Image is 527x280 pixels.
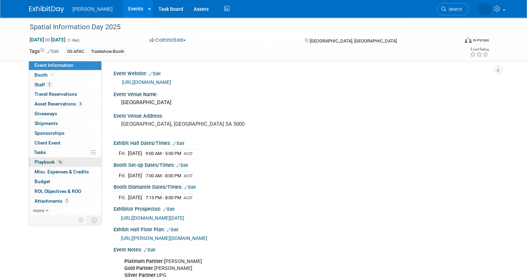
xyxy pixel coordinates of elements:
[29,206,101,215] a: more
[29,129,101,138] a: Sponsorships
[34,198,69,204] span: Attachments
[177,163,188,168] a: Edit
[34,169,89,174] span: Misc. Expenses & Credits
[446,7,462,12] span: Search
[114,160,498,169] div: Booth Set-up Dates/Times:
[29,138,101,148] a: Client Event
[72,6,113,12] span: [PERSON_NAME]
[67,38,79,42] span: (1 day)
[114,244,498,254] div: Event Notes:
[470,48,489,51] div: Event Rating
[29,177,101,186] a: Budget
[114,68,498,77] div: Event Website:
[144,248,155,252] a: Edit
[124,258,164,264] b: Platinum Partner:
[34,159,63,165] span: Playbook
[34,140,61,146] span: Client Event
[34,82,52,87] span: Staff
[34,91,77,97] span: Travel Reservations
[34,188,81,194] span: ROI, Objectives & ROO
[184,151,193,156] span: ACST
[29,187,101,196] a: ROI, Objectives & ROO
[34,72,56,78] span: Booth
[310,38,397,44] span: [GEOGRAPHIC_DATA], [GEOGRAPHIC_DATA]
[124,265,154,271] b: Gold Partner:
[147,37,188,44] button: Committed
[128,194,142,201] td: [DATE]
[64,198,69,203] span: 2
[27,21,450,33] div: Spatial Information Day 2025
[33,208,44,213] span: more
[114,182,498,191] div: Booth Dismantle Dates/Times:
[29,61,101,70] a: Event Information
[173,141,184,146] a: Edit
[163,207,175,212] a: Edit
[119,97,493,108] div: [GEOGRAPHIC_DATA]
[128,172,142,179] td: [DATE]
[121,121,266,127] pre: [GEOGRAPHIC_DATA], [GEOGRAPHIC_DATA] SA 5000
[29,90,101,99] a: Travel Reservations
[149,71,161,76] a: Edit
[114,111,498,119] div: Event Venue Address:
[121,215,184,221] a: [URL][DOMAIN_NAME][DATE]
[34,62,73,68] span: Event Information
[75,216,87,225] td: Personalize Event Tab Strip
[146,151,181,156] span: 9:00 AM - 5:00 PM
[34,101,83,107] span: Asset Reservations
[29,48,59,56] td: Tags
[29,196,101,206] a: Attachments2
[29,70,101,80] a: Booth
[44,37,51,42] span: to
[51,73,54,77] i: Booth reservation complete
[29,109,101,118] a: Giveaways
[184,174,193,178] span: ACST
[29,148,101,157] a: Tasks
[34,130,64,136] span: Sponsorships
[29,119,101,128] a: Shipments
[119,150,128,157] td: Fri.
[29,157,101,167] a: Playbook16
[29,6,64,13] img: ExhibitDay
[78,101,83,107] span: 4
[167,227,178,232] a: Edit
[146,173,181,178] span: 7:00 AM - 8:00 PM
[478,2,491,16] img: Alexandra Hall
[114,204,498,213] div: Exhibitor Prospectus:
[465,37,472,43] img: Format-Inperson.png
[119,194,128,201] td: Fri.
[34,149,46,155] span: Tasks
[121,235,207,241] a: [URL][PERSON_NAME][DOMAIN_NAME]
[184,185,196,190] a: Edit
[34,111,57,116] span: Giveaways
[114,138,498,147] div: Exhibit Hall Dates/Times:
[473,38,489,43] div: In-Person
[87,216,102,225] td: Toggle Event Tabs
[34,120,58,126] span: Shipments
[421,36,489,47] div: Event Format
[34,179,50,184] span: Budget
[119,172,128,179] td: Fri.
[89,48,126,55] div: Tradeshow-Booth
[29,167,101,177] a: Misc. Expenses & Credits
[124,272,157,278] b: Silver Partner:
[184,196,193,200] span: ACST
[56,160,63,165] span: 16
[437,3,469,15] a: Search
[29,37,66,43] span: [DATE] [DATE]
[146,195,181,200] span: 7:15 PM - 8:00 PM
[122,79,171,85] a: [URL][DOMAIN_NAME]
[114,89,498,98] div: Event Venue Name:
[65,48,86,55] div: GS APAC
[29,80,101,90] a: Staff2
[29,99,101,109] a: Asset Reservations4
[47,82,52,87] span: 2
[47,49,59,54] a: Edit
[128,150,142,157] td: [DATE]
[114,224,498,233] div: Exhibit Hall Floor Plan:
